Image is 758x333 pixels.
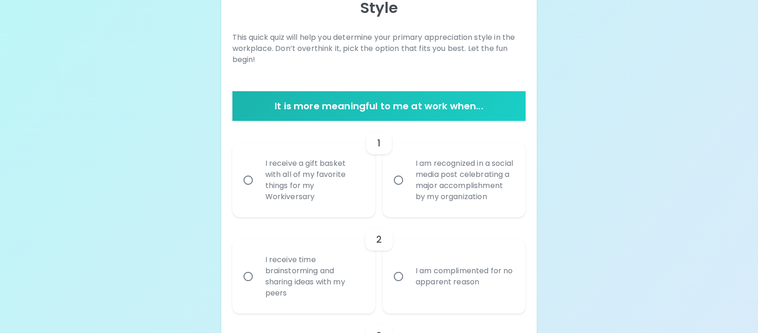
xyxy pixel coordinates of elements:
[232,32,526,65] p: This quick quiz will help you determine your primary appreciation style in the workplace. Don’t o...
[258,243,370,310] div: I receive time brainstorming and sharing ideas with my peers
[408,254,520,299] div: I am complimented for no apparent reason
[408,147,520,214] div: I am recognized in a social media post celebrating a major accomplishment by my organization
[236,99,522,113] h6: It is more meaningful to me at work when...
[232,121,526,217] div: choice-group-check
[258,147,370,214] div: I receive a gift basket with all of my favorite things for my Workiversary
[376,232,382,247] h6: 2
[232,217,526,314] div: choice-group-check
[377,136,380,151] h6: 1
